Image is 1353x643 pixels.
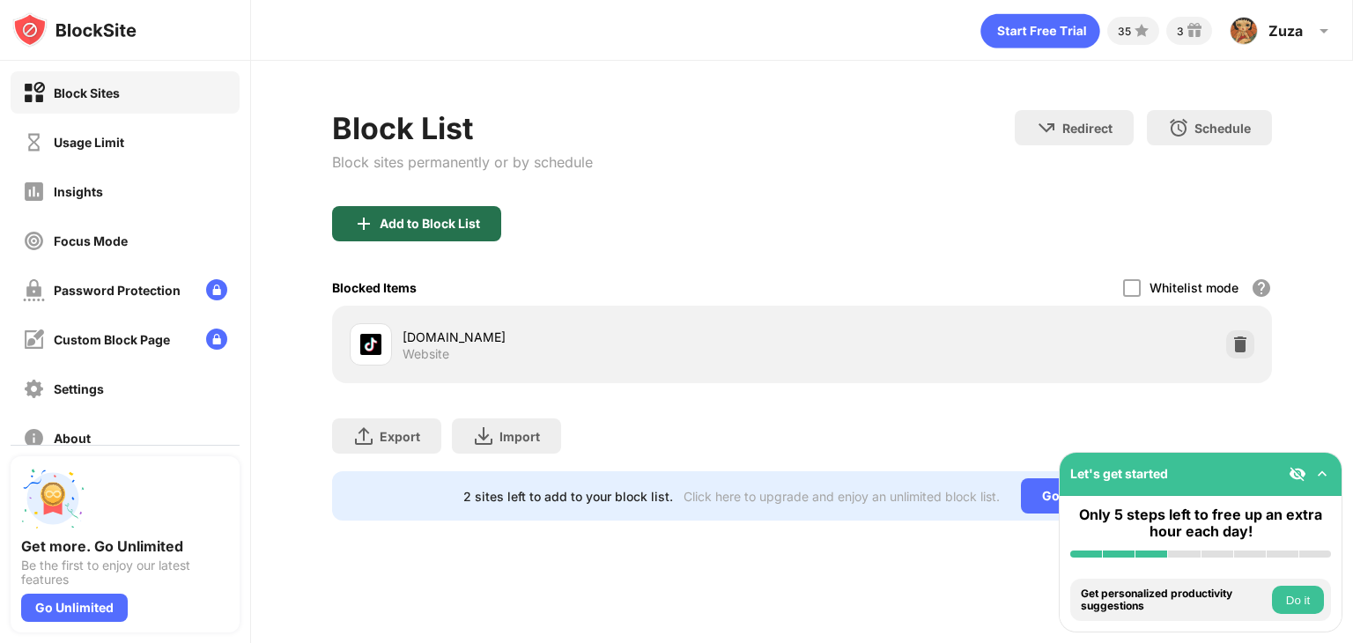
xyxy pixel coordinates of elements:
div: 35 [1118,25,1131,38]
img: password-protection-off.svg [23,279,45,301]
div: Custom Block Page [54,332,170,347]
div: Whitelist mode [1150,280,1238,295]
img: customize-block-page-off.svg [23,329,45,351]
div: Zuza [1268,22,1303,40]
img: focus-off.svg [23,230,45,252]
img: ACg8ocLSHh4_5lOcPKnASuGHmy4K04b0xCOoQ8QxaIKLNZPoa14x1GFx=s96-c [1230,17,1258,45]
div: Block sites permanently or by schedule [332,153,593,171]
div: About [54,431,91,446]
div: Usage Limit [54,135,124,150]
div: Go Unlimited [1021,478,1142,514]
img: insights-off.svg [23,181,45,203]
img: block-on.svg [23,82,45,104]
img: time-usage-off.svg [23,131,45,153]
div: Get personalized productivity suggestions [1081,588,1268,613]
div: Only 5 steps left to free up an extra hour each day! [1070,506,1331,540]
img: eye-not-visible.svg [1289,465,1306,483]
div: Block List [332,110,593,146]
div: Go Unlimited [21,594,128,622]
div: Password Protection [54,283,181,298]
img: logo-blocksite.svg [12,12,137,48]
div: Redirect [1062,121,1113,136]
div: [DOMAIN_NAME] [403,328,802,346]
div: animation [980,13,1100,48]
div: Schedule [1194,121,1251,136]
img: lock-menu.svg [206,279,227,300]
div: 2 sites left to add to your block list. [463,489,673,504]
img: reward-small.svg [1184,20,1205,41]
img: settings-off.svg [23,378,45,400]
div: Block Sites [54,85,120,100]
button: Do it [1272,586,1324,614]
img: omni-setup-toggle.svg [1313,465,1331,483]
img: points-small.svg [1131,20,1152,41]
img: lock-menu.svg [206,329,227,350]
div: 3 [1177,25,1184,38]
img: favicons [360,334,381,355]
div: Let's get started [1070,466,1168,481]
div: Blocked Items [332,280,417,295]
img: push-unlimited.svg [21,467,85,530]
div: Click here to upgrade and enjoy an unlimited block list. [684,489,1000,504]
img: about-off.svg [23,427,45,449]
div: Be the first to enjoy our latest features [21,558,229,587]
div: Add to Block List [380,217,480,231]
div: Focus Mode [54,233,128,248]
div: Import [499,429,540,444]
div: Insights [54,184,103,199]
div: Export [380,429,420,444]
div: Get more. Go Unlimited [21,537,229,555]
div: Website [403,346,449,362]
div: Settings [54,381,104,396]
